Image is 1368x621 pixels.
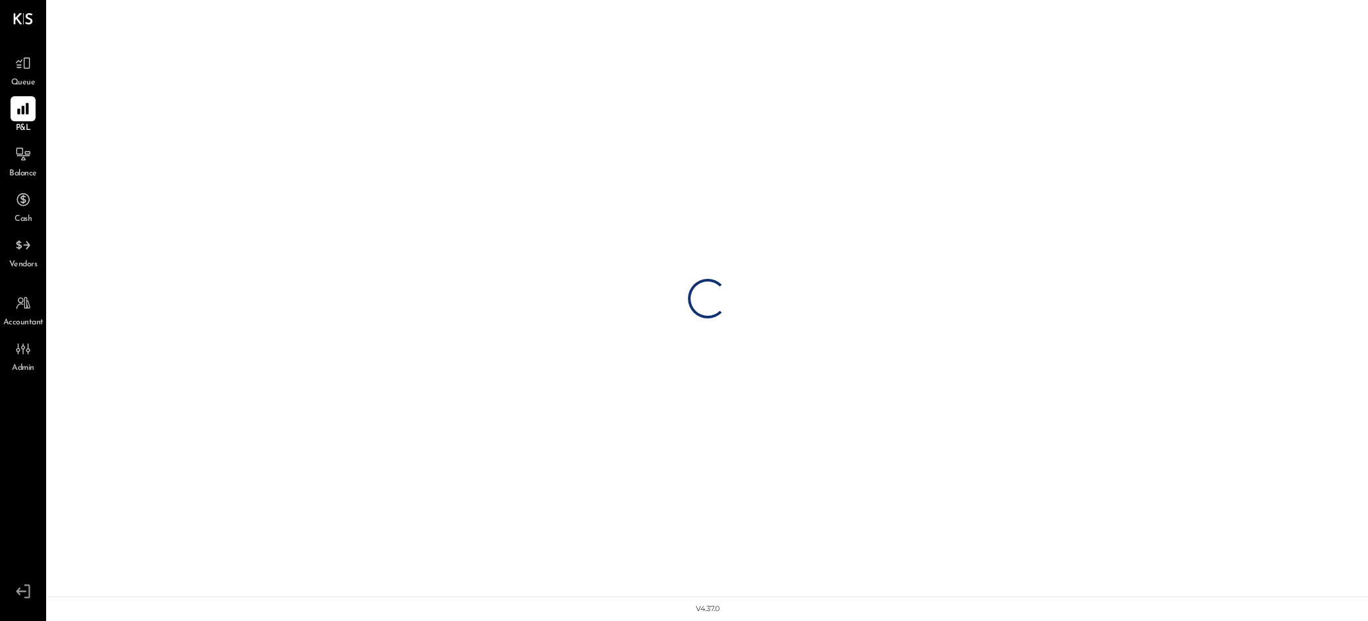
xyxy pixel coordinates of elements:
[1,51,45,89] a: Queue
[696,604,720,614] div: v 4.37.0
[3,317,43,329] span: Accountant
[1,291,45,329] a: Accountant
[1,142,45,180] a: Balance
[16,123,31,134] span: P&L
[1,233,45,271] a: Vendors
[1,336,45,374] a: Admin
[12,363,34,374] span: Admin
[14,214,32,225] span: Cash
[9,168,37,180] span: Balance
[1,96,45,134] a: P&L
[11,77,36,89] span: Queue
[1,187,45,225] a: Cash
[9,259,38,271] span: Vendors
